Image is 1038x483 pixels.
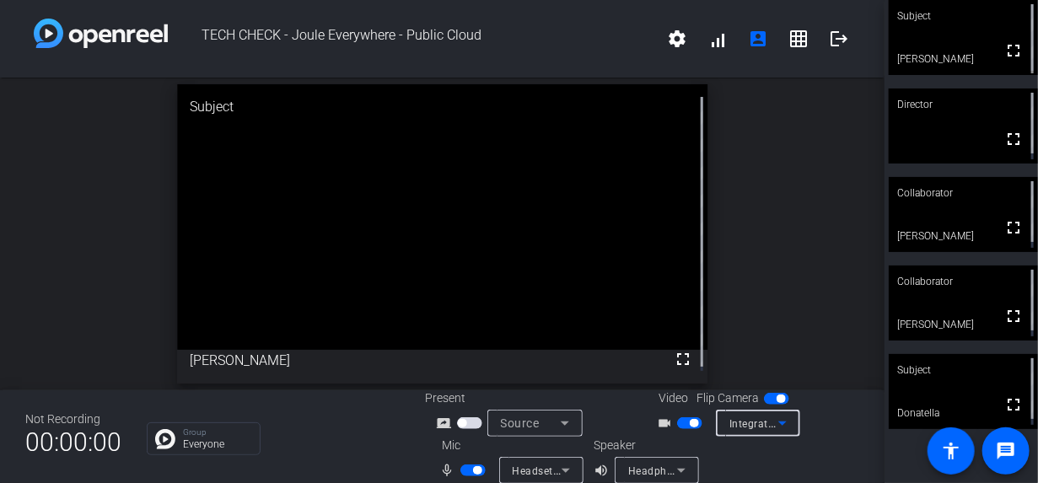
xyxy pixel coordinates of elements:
[183,428,251,437] p: Group
[829,29,849,49] mat-icon: logout
[889,177,1038,209] div: Collaborator
[628,464,787,477] span: Headphones (Jabra Evolve 75e)
[183,439,251,449] p: Everyone
[889,354,1038,386] div: Subject
[889,89,1038,121] div: Director
[34,19,168,48] img: white-gradient.svg
[25,421,121,463] span: 00:00:00
[673,349,693,369] mat-icon: fullscreen
[594,437,695,454] div: Speaker
[996,441,1016,461] mat-icon: message
[659,389,689,407] span: Video
[437,413,457,433] mat-icon: screen_share_outline
[941,441,961,461] mat-icon: accessibility
[425,389,594,407] div: Present
[889,266,1038,298] div: Collaborator
[177,84,707,130] div: Subject
[1003,306,1024,326] mat-icon: fullscreen
[697,389,760,407] span: Flip Camera
[513,464,649,477] span: Headset (Jabra Evolve 75e)
[1003,394,1024,415] mat-icon: fullscreen
[594,460,614,480] mat-icon: volume_up
[168,19,657,59] span: TECH CHECK - Joule Everywhere - Public Cloud
[748,29,768,49] mat-icon: account_box
[697,19,738,59] button: signal_cellular_alt
[667,29,687,49] mat-icon: settings
[729,416,883,430] span: Integrated Camera (04f2:b6ea)
[501,416,540,430] span: Source
[657,413,677,433] mat-icon: videocam_outline
[155,429,175,449] img: Chat Icon
[425,437,594,454] div: Mic
[1003,40,1024,61] mat-icon: fullscreen
[1003,217,1024,238] mat-icon: fullscreen
[788,29,809,49] mat-icon: grid_on
[25,411,121,428] div: Not Recording
[1003,129,1024,149] mat-icon: fullscreen
[440,460,460,480] mat-icon: mic_none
